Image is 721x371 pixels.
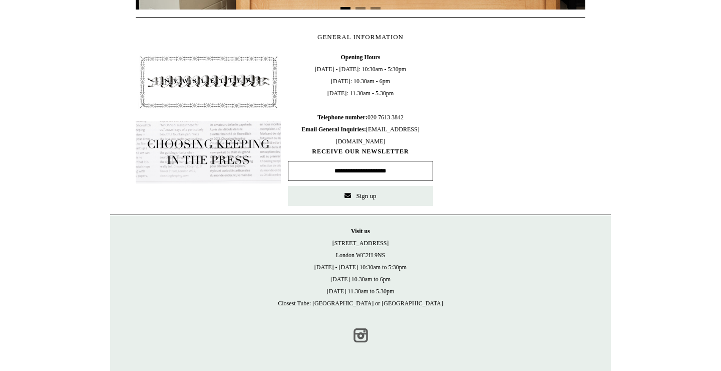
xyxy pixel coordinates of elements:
[356,192,376,200] span: Sign up
[288,51,433,147] span: [DATE] - [DATE]: 10:30am - 5:30pm [DATE]: 10.30am - 6pm [DATE]: 11.30am - 5.30pm 020 7613 3842
[136,51,281,113] img: pf-4db91bb9--1305-Newsletter-Button_1200x.jpg
[136,121,281,183] img: pf-635a2b01-aa89-4342-bbcd-4371b60f588c--In-the-press-Button_1200x.jpg
[440,51,585,202] iframe: google_map
[317,114,368,121] b: Telephone number
[317,33,404,41] span: GENERAL INFORMATION
[351,228,370,235] strong: Visit us
[366,114,368,121] b: :
[371,7,381,10] button: Page 3
[340,7,350,10] button: Page 1
[288,186,433,206] button: Sign up
[120,225,601,309] p: [STREET_ADDRESS] London WC2H 9NS [DATE] - [DATE] 10:30am to 5:30pm [DATE] 10.30am to 6pm [DATE] 1...
[301,126,366,133] b: Email General Inquiries:
[340,54,380,61] b: Opening Hours
[355,7,366,10] button: Page 2
[288,147,433,156] span: RECEIVE OUR NEWSLETTER
[301,126,419,145] span: [EMAIL_ADDRESS][DOMAIN_NAME]
[349,324,372,346] a: Instagram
